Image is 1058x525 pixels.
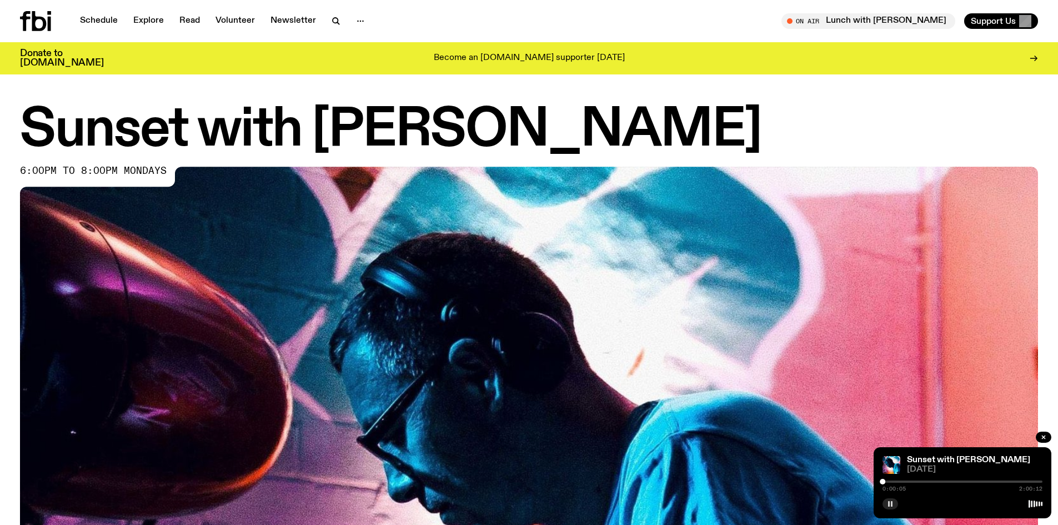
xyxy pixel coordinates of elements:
a: Volunteer [209,13,262,29]
a: Read [173,13,207,29]
p: Become an [DOMAIN_NAME] supporter [DATE] [434,53,625,63]
a: Sunset with [PERSON_NAME] [907,456,1030,464]
h3: Donate to [DOMAIN_NAME] [20,49,104,68]
a: Schedule [73,13,124,29]
span: Support Us [971,16,1016,26]
span: 2:00:12 [1019,486,1042,492]
button: Support Us [964,13,1038,29]
img: Simon Caldwell stands side on, looking downwards. He has headphones on. Behind him is a brightly ... [882,456,900,474]
span: 0:00:05 [882,486,906,492]
button: On AirLunch with [PERSON_NAME] [781,13,955,29]
h1: Sunset with [PERSON_NAME] [20,106,1038,156]
span: 6:00pm to 8:00pm mondays [20,167,167,176]
a: Explore [127,13,171,29]
a: Newsletter [264,13,323,29]
span: [DATE] [907,466,1042,474]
